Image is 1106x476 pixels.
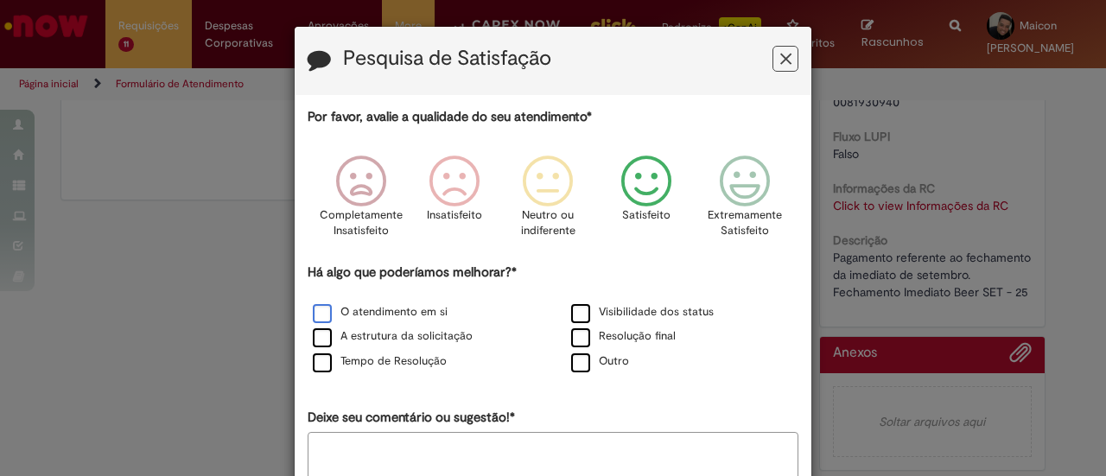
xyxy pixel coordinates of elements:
div: Satisfeito [597,143,696,261]
div: Insatisfeito [410,143,499,261]
label: Resolução final [571,328,676,345]
label: O atendimento em si [313,304,448,321]
p: Satisfeito [622,207,671,224]
label: Tempo de Resolução [313,353,447,370]
p: Completamente Insatisfeito [320,207,403,239]
label: A estrutura da solicitação [313,328,473,345]
div: Extremamente Satisfeito [701,143,789,261]
p: Extremamente Satisfeito [708,207,782,239]
label: Visibilidade dos status [571,304,714,321]
label: Pesquisa de Satisfação [343,48,551,70]
p: Insatisfeito [427,207,482,224]
p: Neutro ou indiferente [517,207,579,239]
div: Neutro ou indiferente [504,143,592,261]
label: Outro [571,353,629,370]
div: Há algo que poderíamos melhorar?* [308,263,798,375]
label: Por favor, avalie a qualidade do seu atendimento* [308,108,592,126]
label: Deixe seu comentário ou sugestão!* [308,409,515,427]
div: Completamente Insatisfeito [317,143,405,261]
